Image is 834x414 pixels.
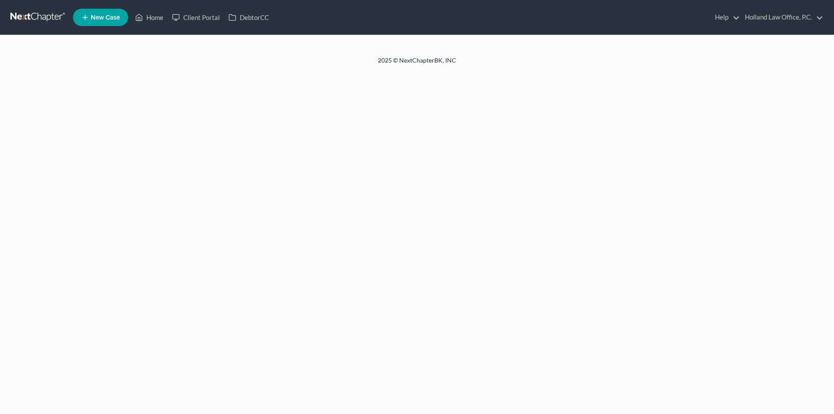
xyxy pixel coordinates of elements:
[224,10,273,25] a: DebtorCC
[131,10,168,25] a: Home
[741,10,823,25] a: Holland Law Office, P.C.
[168,10,224,25] a: Client Portal
[169,56,665,72] div: 2025 © NextChapterBK, INC
[73,9,128,26] new-legal-case-button: New Case
[711,10,740,25] a: Help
